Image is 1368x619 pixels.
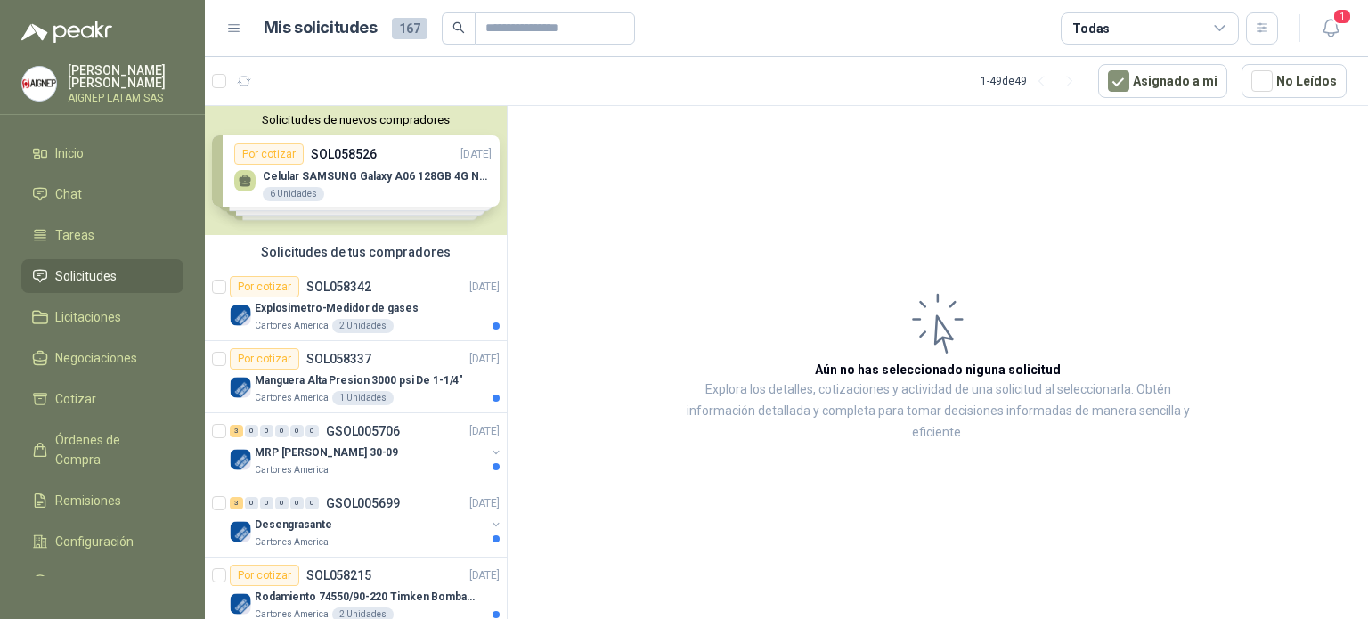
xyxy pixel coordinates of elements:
[55,389,96,409] span: Cotizar
[255,372,463,389] p: Manguera Alta Presion 3000 psi De 1-1/4"
[205,235,507,269] div: Solicitudes de tus compradores
[305,425,319,437] div: 0
[230,521,251,542] img: Company Logo
[469,279,500,296] p: [DATE]
[55,143,84,163] span: Inicio
[1332,8,1352,25] span: 1
[21,218,183,252] a: Tareas
[255,319,329,333] p: Cartones America
[290,497,304,509] div: 0
[230,593,251,615] img: Company Logo
[21,382,183,416] a: Cotizar
[469,351,500,368] p: [DATE]
[255,589,476,606] p: Rodamiento 74550/90-220 Timken BombaVG40
[21,484,183,517] a: Remisiones
[205,106,507,235] div: Solicitudes de nuevos compradoresPor cotizarSOL058526[DATE] Celular SAMSUNG Galaxy A06 128GB 4G N...
[205,269,507,341] a: Por cotizarSOL058342[DATE] Company LogoExplosimetro-Medidor de gasesCartones America2 Unidades
[245,497,258,509] div: 0
[21,177,183,211] a: Chat
[255,463,329,477] p: Cartones America
[21,300,183,334] a: Licitaciones
[686,379,1190,444] p: Explora los detalles, cotizaciones y actividad de una solicitud al seleccionarla. Obtén informaci...
[230,425,243,437] div: 3
[212,113,500,126] button: Solicitudes de nuevos compradores
[255,517,331,533] p: Desengrasante
[21,566,183,599] a: Manuales y ayuda
[815,360,1061,379] h3: Aún no has seleccionado niguna solicitud
[55,430,167,469] span: Órdenes de Compra
[55,307,121,327] span: Licitaciones
[469,567,500,584] p: [DATE]
[332,391,394,405] div: 1 Unidades
[255,391,329,405] p: Cartones America
[392,18,427,39] span: 167
[306,353,371,365] p: SOL058337
[306,281,371,293] p: SOL058342
[230,497,243,509] div: 3
[332,319,394,333] div: 2 Unidades
[21,136,183,170] a: Inicio
[55,225,94,245] span: Tareas
[230,449,251,470] img: Company Logo
[326,497,400,509] p: GSOL005699
[452,21,465,34] span: search
[55,266,117,286] span: Solicitudes
[230,420,503,477] a: 3 0 0 0 0 0 GSOL005706[DATE] Company LogoMRP [PERSON_NAME] 30-09Cartones America
[290,425,304,437] div: 0
[255,300,419,317] p: Explosimetro-Medidor de gases
[22,67,56,101] img: Company Logo
[68,64,183,89] p: [PERSON_NAME] [PERSON_NAME]
[21,525,183,558] a: Configuración
[264,15,378,41] h1: Mis solicitudes
[306,569,371,582] p: SOL058215
[55,348,137,368] span: Negociaciones
[260,425,273,437] div: 0
[1315,12,1347,45] button: 1
[21,259,183,293] a: Solicitudes
[245,425,258,437] div: 0
[326,425,400,437] p: GSOL005706
[230,276,299,297] div: Por cotizar
[1242,64,1347,98] button: No Leídos
[230,565,299,586] div: Por cotizar
[305,497,319,509] div: 0
[68,93,183,103] p: AIGNEP LATAM SAS
[21,21,112,43] img: Logo peakr
[469,423,500,440] p: [DATE]
[21,341,183,375] a: Negociaciones
[255,444,398,461] p: MRP [PERSON_NAME] 30-09
[230,493,503,550] a: 3 0 0 0 0 0 GSOL005699[DATE] Company LogoDesengrasanteCartones America
[275,425,289,437] div: 0
[255,535,329,550] p: Cartones America
[275,497,289,509] div: 0
[55,573,157,592] span: Manuales y ayuda
[469,495,500,512] p: [DATE]
[55,491,121,510] span: Remisiones
[981,67,1084,95] div: 1 - 49 de 49
[230,348,299,370] div: Por cotizar
[230,305,251,326] img: Company Logo
[205,341,507,413] a: Por cotizarSOL058337[DATE] Company LogoManguera Alta Presion 3000 psi De 1-1/4"Cartones America1 ...
[55,532,134,551] span: Configuración
[1098,64,1227,98] button: Asignado a mi
[1072,19,1110,38] div: Todas
[21,423,183,476] a: Órdenes de Compra
[260,497,273,509] div: 0
[230,377,251,398] img: Company Logo
[55,184,82,204] span: Chat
